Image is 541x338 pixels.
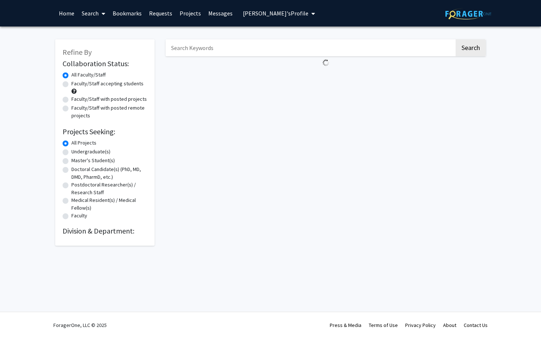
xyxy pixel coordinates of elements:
[71,181,147,196] label: Postdoctoral Researcher(s) / Research Staff
[71,212,87,220] label: Faculty
[71,71,106,79] label: All Faculty/Staff
[55,0,78,26] a: Home
[464,322,488,328] a: Contact Us
[330,322,361,328] a: Press & Media
[63,59,147,68] h2: Collaboration Status:
[71,166,147,181] label: Doctoral Candidate(s) (PhD, MD, DMD, PharmD, etc.)
[405,322,436,328] a: Privacy Policy
[443,322,456,328] a: About
[71,139,96,147] label: All Projects
[205,0,236,26] a: Messages
[369,322,398,328] a: Terms of Use
[53,312,107,338] div: ForagerOne, LLC © 2025
[109,0,145,26] a: Bookmarks
[71,95,147,103] label: Faculty/Staff with posted projects
[78,0,109,26] a: Search
[6,305,31,332] iframe: Chat
[71,148,110,156] label: Undergraduate(s)
[71,157,115,164] label: Master's Student(s)
[71,80,144,88] label: Faculty/Staff accepting students
[456,39,486,56] button: Search
[71,196,147,212] label: Medical Resident(s) / Medical Fellow(s)
[166,69,486,86] nav: Page navigation
[63,47,92,57] span: Refine By
[63,127,147,136] h2: Projects Seeking:
[445,8,491,19] img: ForagerOne Logo
[71,104,147,120] label: Faculty/Staff with posted remote projects
[166,39,455,56] input: Search Keywords
[63,227,147,235] h2: Division & Department:
[319,56,332,69] img: Loading
[176,0,205,26] a: Projects
[145,0,176,26] a: Requests
[243,10,308,17] span: [PERSON_NAME]'s Profile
